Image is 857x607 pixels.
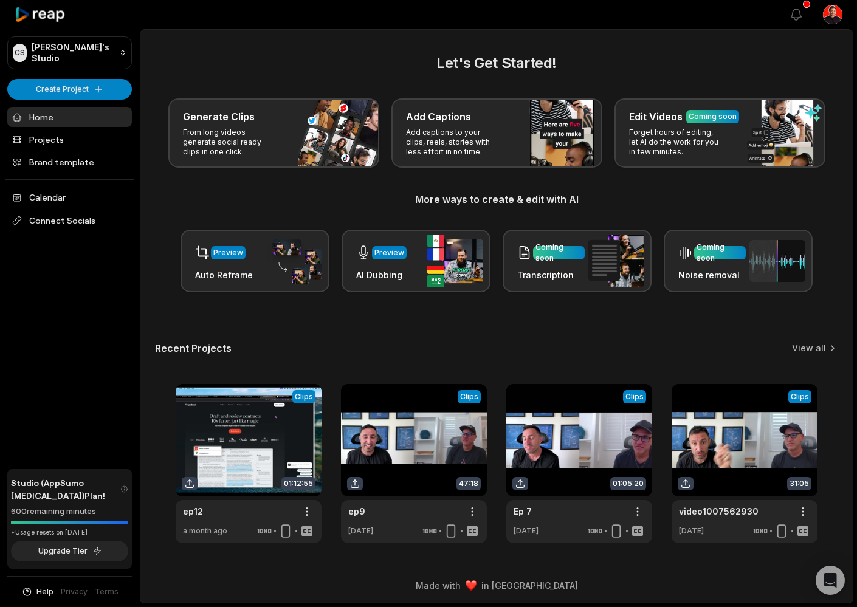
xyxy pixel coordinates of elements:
button: Upgrade Tier [11,541,128,561]
p: Forget hours of editing, let AI do the work for you in few minutes. [629,128,723,157]
div: Open Intercom Messenger [816,566,845,595]
h3: AI Dubbing [356,269,407,281]
a: Home [7,107,132,127]
h3: Generate Clips [183,109,255,124]
a: ep12 [183,505,203,518]
button: Help [21,586,53,597]
p: From long videos generate social ready clips in one click. [183,128,277,157]
img: auto_reframe.png [266,238,322,285]
div: Preview [374,247,404,258]
a: Calendar [7,187,132,207]
a: Privacy [61,586,88,597]
div: Made with in [GEOGRAPHIC_DATA] [151,579,842,592]
div: Coming soon [535,242,582,264]
p: Add captions to your clips, reels, stories with less effort in no time. [406,128,500,157]
a: video1007562930 [679,505,759,518]
p: [PERSON_NAME]'s Studio [32,42,114,64]
img: transcription.png [588,235,644,287]
a: Ep 7 [514,505,532,518]
h3: Edit Videos [629,109,683,124]
img: heart emoji [466,580,477,591]
h2: Recent Projects [155,342,232,354]
div: CS [13,44,27,62]
div: Preview [213,247,243,258]
div: Coming soon [697,242,743,264]
a: Projects [7,129,132,149]
h3: Noise removal [678,269,746,281]
a: Terms [95,586,119,597]
div: *Usage resets on [DATE] [11,528,128,537]
button: Create Project [7,79,132,100]
span: Connect Socials [7,210,132,231]
div: Coming soon [689,111,737,122]
span: Studio (AppSumo [MEDICAL_DATA]) Plan! [11,476,120,502]
a: Brand template [7,152,132,172]
h3: Transcription [517,269,585,281]
a: View all [792,342,826,354]
h3: Add Captions [406,109,471,124]
h2: Let's Get Started! [155,52,838,74]
div: 600 remaining minutes [11,506,128,518]
h3: More ways to create & edit with AI [155,192,838,207]
img: ai_dubbing.png [427,235,483,287]
span: Help [36,586,53,597]
h3: Auto Reframe [195,269,253,281]
img: noise_removal.png [749,240,805,282]
a: ep9 [348,505,365,518]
